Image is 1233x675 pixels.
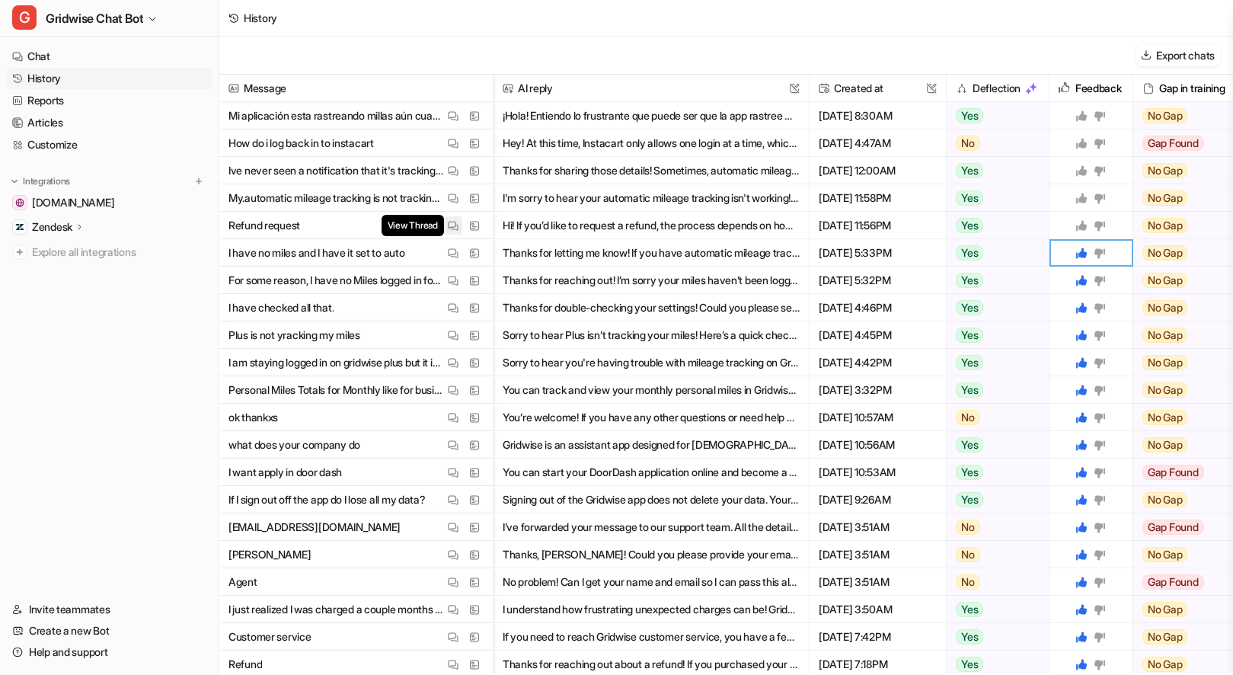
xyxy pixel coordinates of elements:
[956,300,983,315] span: Yes
[816,184,940,212] span: [DATE] 11:58PM
[1142,410,1188,425] span: No Gap
[6,112,212,133] a: Articles
[1142,629,1188,645] span: No Gap
[947,431,1040,459] button: Yes
[228,239,405,267] p: I have no miles and I have it set to auto
[947,239,1040,267] button: Yes
[956,328,983,343] span: Yes
[228,349,444,376] p: I am staying logged in on gridwise plus but it is not tracking my miles.
[6,68,212,89] a: History
[816,623,940,651] span: [DATE] 7:42PM
[46,8,143,29] span: Gridwise Chat Bot
[816,596,940,623] span: [DATE] 3:50AM
[956,437,983,453] span: Yes
[956,136,980,151] span: No
[1142,136,1204,151] span: Gap Found
[444,216,462,235] button: View Thread
[956,465,983,480] span: Yes
[1142,547,1188,562] span: No Gap
[15,222,24,232] img: Zendesk
[6,134,212,155] a: Customize
[816,212,940,239] span: [DATE] 11:56PM
[947,568,1040,596] button: No
[956,355,983,370] span: Yes
[947,513,1040,541] button: No
[503,184,800,212] button: I'm sorry to hear your automatic mileage tracking isn't working! To help troubleshoot, could you ...
[947,349,1040,376] button: Yes
[947,130,1040,157] button: No
[816,239,940,267] span: [DATE] 5:33PM
[1142,190,1188,206] span: No Gap
[228,486,426,513] p: If I sign out off the app do I lose all my data?
[228,102,444,130] p: Mi aplicación esta rastreando millas aún cuando no me encuentro manejando
[1142,245,1188,261] span: No Gap
[1142,163,1188,178] span: No Gap
[32,219,72,235] p: Zendesk
[503,623,800,651] button: If you need to reach Gridwise customer service, you have a few options: - You can visit our [Help...
[956,520,980,535] span: No
[947,376,1040,404] button: Yes
[228,294,334,322] p: I have checked all that.
[1136,44,1221,66] button: Export chats
[1142,328,1188,343] span: No Gap
[6,46,212,67] a: Chat
[1142,465,1204,480] span: Gap Found
[816,294,940,322] span: [DATE] 4:46PM
[1142,437,1188,453] span: No Gap
[6,641,212,663] a: Help and support
[1142,602,1188,617] span: No Gap
[228,130,374,157] p: How do i log back in to instacart
[228,623,311,651] p: Customer service
[1142,273,1188,288] span: No Gap
[244,10,277,26] div: History
[6,90,212,111] a: Reports
[973,75,1021,102] h2: Deflection
[228,541,311,568] p: [PERSON_NAME]
[228,184,444,212] p: My.automatic mileage tracking is not tracking my miles.
[382,215,444,236] span: View Thread
[6,242,212,263] a: Explore all integrations
[947,322,1040,349] button: Yes
[228,376,444,404] p: Personal Miles Totals for Monthly like for business
[228,157,444,184] p: Ive never seen a notification that it's tracking but [DATE] it tracked all my miles just fine. I ...
[228,267,444,294] p: For some reason, I have no Miles logged in for last night and [DATE]. I haven’t sent the auto
[947,294,1040,322] button: Yes
[816,541,940,568] span: [DATE] 3:51AM
[503,102,800,130] button: ¡Hola! Entiendo lo frustrante que puede ser que la app rastree millas cuando no estás manejando. ...
[947,184,1040,212] button: Yes
[503,568,800,596] button: No problem! Can I get your name and email so I can pass this along to our support team?
[503,157,800,184] button: Thanks for sharing those details! Sometimes, automatic mileage tracking can be affected by device...
[1142,300,1188,315] span: No Gap
[1142,574,1204,590] span: Gap Found
[228,513,401,541] p: [EMAIL_ADDRESS][DOMAIN_NAME]
[816,130,940,157] span: [DATE] 4:47AM
[816,322,940,349] span: [DATE] 4:45PM
[816,431,940,459] span: [DATE] 10:56AM
[947,459,1040,486] button: Yes
[503,212,800,239] button: Hi! If you’d like to request a refund, the process depends on how you purchased your Gridwise sub...
[816,376,940,404] span: [DATE] 3:32PM
[956,163,983,178] span: Yes
[956,273,983,288] span: Yes
[32,195,114,210] span: [DOMAIN_NAME]
[947,212,1040,239] button: Yes
[228,459,342,486] p: I want apply in door dash
[956,602,983,617] span: Yes
[956,574,980,590] span: No
[947,267,1040,294] button: Yes
[503,513,800,541] button: I’ve forwarded your message to our support team. All the details from this conversation have been...
[503,541,800,568] button: Thanks, [PERSON_NAME]! Could you please provide your email address as well so I can pass your req...
[503,596,800,623] button: I understand how frustrating unexpected charges can be! Gridwise does not handle billing or refun...
[503,130,800,157] button: Hey! At this time, Instacart only allows one login at a time, which means logging in to Instacart...
[1142,218,1188,233] span: No Gap
[816,513,940,541] span: [DATE] 3:51AM
[947,541,1040,568] button: No
[816,75,940,102] span: Created at
[1142,492,1188,507] span: No Gap
[503,239,800,267] button: Thanks for letting me know! If you have automatic mileage tracking set but no miles are being rec...
[503,431,800,459] button: Gridwise is an assistant app designed for [DEMOGRAPHIC_DATA] workers, like rideshare and delivery...
[225,75,487,102] span: Message
[6,174,75,189] button: Integrations
[956,108,983,123] span: Yes
[956,547,980,562] span: No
